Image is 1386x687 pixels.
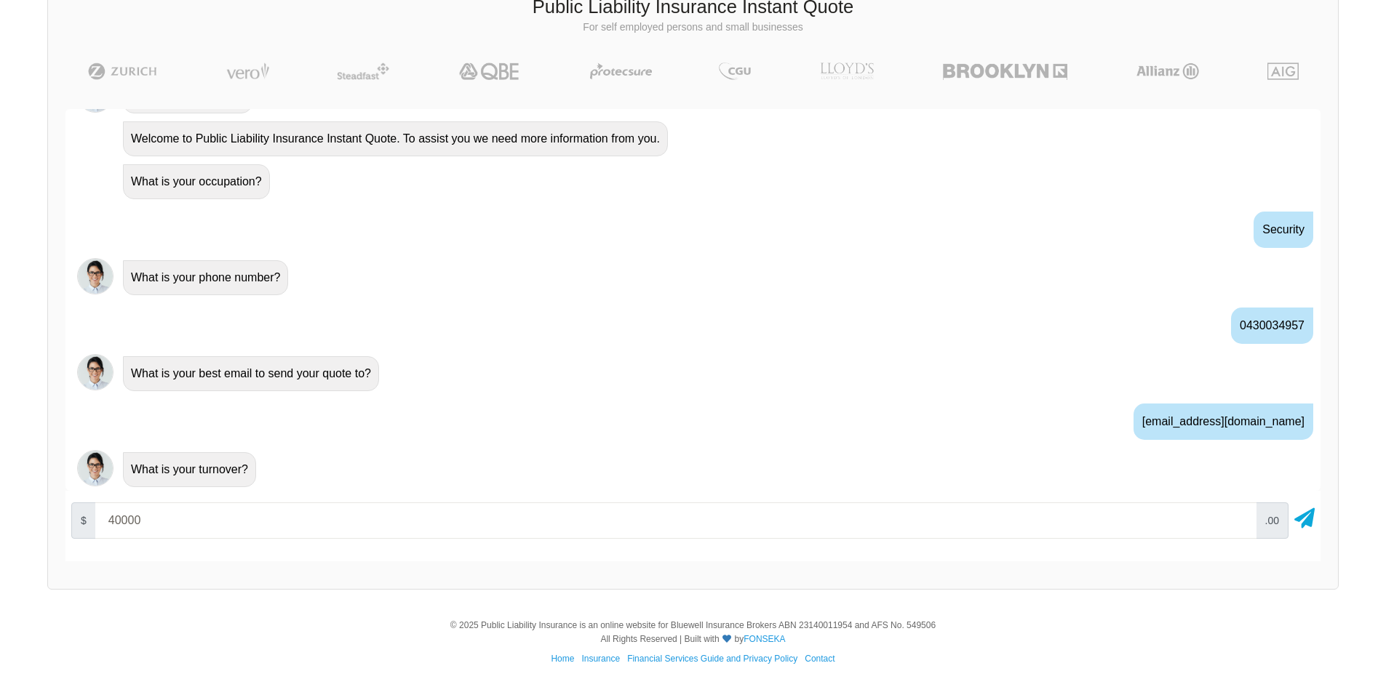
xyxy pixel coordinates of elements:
img: QBE | Public Liability Insurance [450,63,529,80]
div: security [1254,212,1313,248]
img: Vero | Public Liability Insurance [220,63,276,80]
img: LLOYD's | Public Liability Insurance [812,63,882,80]
a: Home [551,654,574,664]
img: Zurich | Public Liability Insurance [81,63,164,80]
img: Chatbot | PLI [77,258,113,294]
img: Chatbot | PLI [77,354,113,390]
div: What is your occupation? [123,164,270,199]
img: AIG | Public Liability Insurance [1262,63,1305,80]
div: [EMAIL_ADDRESS][DOMAIN_NAME] [1134,403,1313,440]
img: Allianz | Public Liability Insurance [1129,63,1206,80]
a: Contact [805,654,835,664]
div: What is your phone number? [123,260,288,295]
img: Protecsure | Public Liability Insurance [584,63,658,80]
img: Brooklyn | Public Liability Insurance [937,63,1073,80]
img: Steadfast | Public Liability Insurance [331,63,395,80]
p: For self employed persons and small businesses [59,20,1327,35]
a: Financial Services Guide and Privacy Policy [627,654,797,664]
input: Your turnover [95,502,1256,539]
a: Insurance [581,654,620,664]
span: .00 [1256,502,1289,539]
div: 0430034957 [1231,308,1313,344]
div: Welcome to Public Liability Insurance Instant Quote. To assist you we need more information from ... [123,121,668,156]
img: Chatbot | PLI [77,450,113,486]
img: CGU | Public Liability Insurance [713,63,757,80]
div: What is your turnover? [123,452,256,487]
div: What is your best email to send your quote to? [123,356,379,391]
a: FONSEKA [744,634,785,644]
span: $ [71,502,96,539]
